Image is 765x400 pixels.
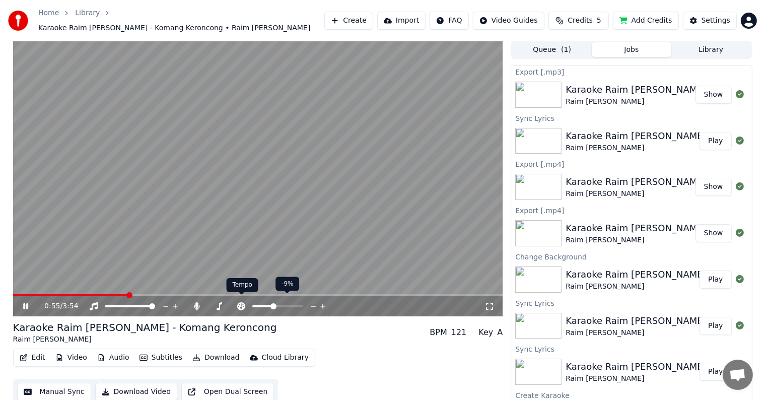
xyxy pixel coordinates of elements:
[511,112,751,124] div: Sync Lyrics
[430,326,447,339] div: BPM
[38,8,59,18] a: Home
[700,271,731,289] button: Play
[592,42,671,57] button: Jobs
[696,178,732,196] button: Show
[671,42,751,57] button: Library
[700,132,731,150] button: Play
[227,278,258,292] div: Tempo
[75,8,100,18] a: Library
[511,297,751,309] div: Sync Lyrics
[497,326,503,339] div: A
[512,42,592,57] button: Queue
[511,65,751,78] div: Export [.mp3]
[478,326,493,339] div: Key
[696,86,732,104] button: Show
[568,16,592,26] span: Credits
[511,158,751,170] div: Export [.mp4]
[8,11,28,31] img: youka
[548,12,609,30] button: Credits5
[511,343,751,355] div: Sync Lyrics
[430,12,468,30] button: FAQ
[13,320,277,335] div: Karaoke Raim [PERSON_NAME] - Komang Keroncong
[683,12,737,30] button: Settings
[597,16,601,26] span: 5
[38,23,310,33] span: Karaoke Raim [PERSON_NAME] - Komang Keroncong • Raim [PERSON_NAME]
[511,250,751,262] div: Change Background
[561,45,571,55] span: ( 1 )
[613,12,679,30] button: Add Credits
[62,301,78,311] span: 3:54
[262,353,309,363] div: Cloud Library
[44,301,68,311] div: /
[702,16,730,26] div: Settings
[188,351,244,365] button: Download
[723,360,753,390] a: Open chat
[700,317,731,335] button: Play
[473,12,544,30] button: Video Guides
[44,301,60,311] span: 0:55
[696,224,732,242] button: Show
[377,12,426,30] button: Import
[51,351,91,365] button: Video
[275,277,299,291] div: -9%
[451,326,467,339] div: 121
[511,204,751,216] div: Export [.mp4]
[135,351,186,365] button: Subtitles
[16,351,49,365] button: Edit
[324,12,373,30] button: Create
[700,363,731,381] button: Play
[38,8,324,33] nav: breadcrumb
[13,335,277,345] div: Raim [PERSON_NAME]
[93,351,133,365] button: Audio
